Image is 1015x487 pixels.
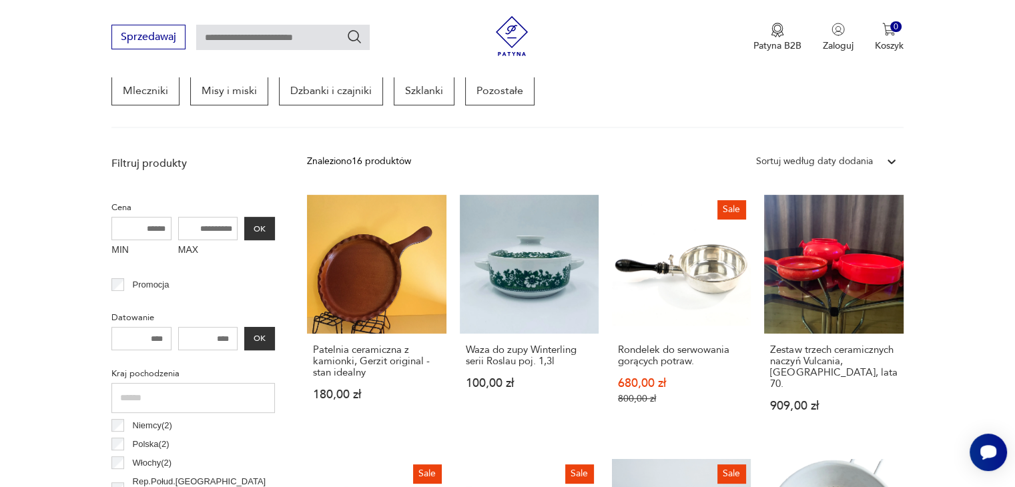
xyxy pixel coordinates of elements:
button: 0Koszyk [875,23,904,52]
button: OK [244,217,275,240]
p: 800,00 zł [618,393,745,404]
button: OK [244,327,275,350]
a: Patelnia ceramiczna z kamionki, Gerzit original - stan idealnyPatelnia ceramiczna z kamionki, Ger... [307,195,446,438]
p: Promocja [133,278,170,292]
p: Polska ( 2 ) [133,437,170,452]
a: SaleRondelek do serwowania gorących potraw.Rondelek do serwowania gorących potraw.680,00 zł800,00 zł [612,195,751,438]
p: Patyna B2B [753,39,801,52]
h3: Patelnia ceramiczna z kamionki, Gerzit original - stan idealny [313,344,440,378]
p: 909,00 zł [770,400,897,412]
img: Patyna - sklep z meblami i dekoracjami vintage [492,16,532,56]
a: Pozostałe [465,76,535,105]
button: Sprzedawaj [111,25,186,49]
label: MAX [178,240,238,262]
button: Patyna B2B [753,23,801,52]
label: MIN [111,240,172,262]
a: Mleczniki [111,76,180,105]
h3: Zestaw trzech ceramicznych naczyń Vulcania, [GEOGRAPHIC_DATA], lata 70. [770,344,897,390]
a: Ikona medaluPatyna B2B [753,23,801,52]
div: Sortuj według daty dodania [756,154,873,169]
h3: Rondelek do serwowania gorących potraw. [618,344,745,367]
div: Znaleziono 16 produktów [307,154,411,169]
p: Włochy ( 2 ) [133,456,172,470]
img: Ikonka użytkownika [831,23,845,36]
p: Koszyk [875,39,904,52]
a: Misy i miski [190,76,268,105]
p: Zaloguj [823,39,854,52]
a: Zestaw trzech ceramicznych naczyń Vulcania, Włochy, lata 70.Zestaw trzech ceramicznych naczyń Vul... [764,195,903,438]
a: Dzbanki i czajniki [279,76,383,105]
h3: Waza do zupy Winterling serii Roslau poj. 1,3l [466,344,593,367]
p: 100,00 zł [466,378,593,389]
img: Ikona medalu [771,23,784,37]
button: Zaloguj [823,23,854,52]
p: Niemcy ( 2 ) [133,418,172,433]
div: 0 [890,21,902,33]
img: Ikona koszyka [882,23,896,36]
p: Datowanie [111,310,275,325]
button: Szukaj [346,29,362,45]
iframe: Smartsupp widget button [970,434,1007,471]
p: Cena [111,200,275,215]
p: Filtruj produkty [111,156,275,171]
a: Sprzedawaj [111,33,186,43]
p: Kraj pochodzenia [111,366,275,381]
a: Szklanki [394,76,454,105]
a: Waza do zupy Winterling serii Roslau poj. 1,3lWaza do zupy Winterling serii Roslau poj. 1,3l100,0... [460,195,599,438]
p: 680,00 zł [618,378,745,389]
p: 180,00 zł [313,389,440,400]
